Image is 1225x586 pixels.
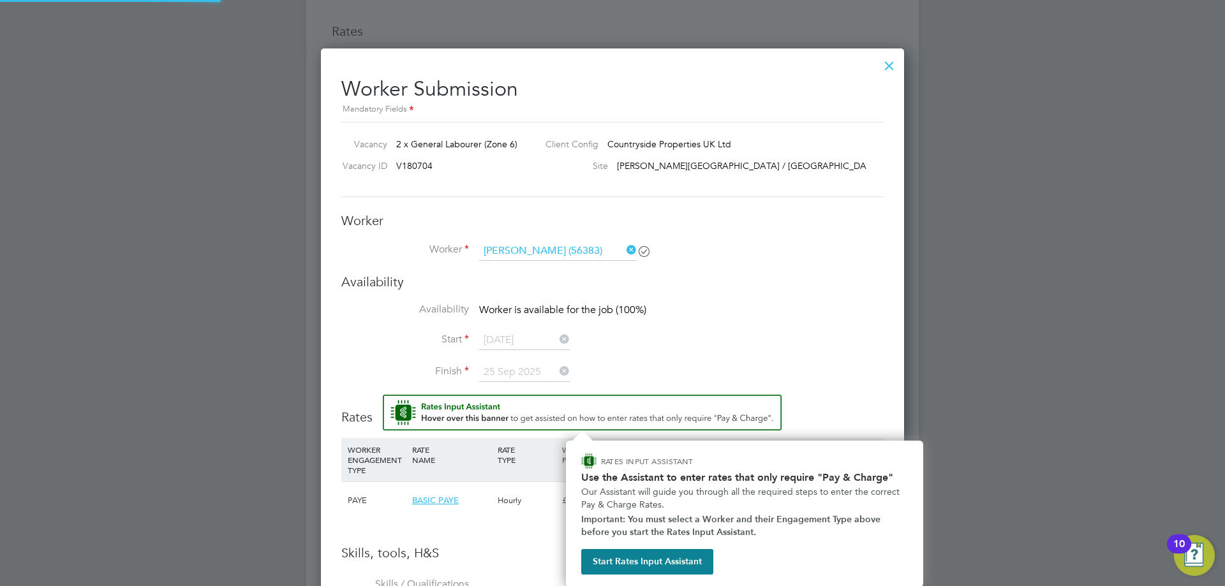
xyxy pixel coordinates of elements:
[336,138,387,150] label: Vacancy
[559,482,623,519] div: £12.60
[341,303,469,316] label: Availability
[617,160,880,172] span: [PERSON_NAME][GEOGRAPHIC_DATA] / [GEOGRAPHIC_DATA]
[345,482,409,519] div: PAYE
[345,438,409,481] div: WORKER ENGAGEMENT TYPE
[559,438,623,471] div: WORKER PAY RATE
[1173,544,1185,560] div: 10
[341,212,884,229] h3: Worker
[623,438,688,471] div: HOLIDAY PAY
[341,243,469,256] label: Worker
[581,514,883,538] strong: Important: You must select a Worker and their Engagement Type above before you start the Rates In...
[479,363,570,382] input: Select one
[535,160,608,172] label: Site
[535,138,598,150] label: Client Config
[341,103,884,117] div: Mandatory Fields
[341,333,469,346] label: Start
[479,331,570,350] input: Select one
[396,138,517,150] span: 2 x General Labourer (Zone 6)
[479,242,637,261] input: Search for...
[396,160,433,172] span: V180704
[752,438,816,471] div: AGENCY MARKUP
[581,471,908,483] h2: Use the Assistant to enter rates that only require "Pay & Charge"
[383,395,782,430] button: Rate Assistant
[341,395,884,425] h3: Rates
[494,482,559,519] div: Hourly
[607,138,731,150] span: Countryside Properties UK Ltd
[412,495,459,506] span: BASIC PAYE
[1174,535,1215,576] button: Open Resource Center, 10 new notifications
[341,274,884,290] h3: Availability
[341,545,884,561] h3: Skills, tools, H&S
[341,365,469,378] label: Finish
[601,456,761,467] p: RATES INPUT ASSISTANT
[581,549,713,575] button: Start Rates Input Assistant
[336,160,387,172] label: Vacancy ID
[581,486,908,511] p: Our Assistant will guide you through all the required steps to enter the correct Pay & Charge Rates.
[581,453,597,469] img: ENGAGE Assistant Icon
[341,66,884,117] h2: Worker Submission
[494,438,559,471] div: RATE TYPE
[479,304,646,316] span: Worker is available for the job (100%)
[688,438,752,471] div: EMPLOYER COST
[816,438,880,481] div: AGENCY CHARGE RATE
[409,438,494,471] div: RATE NAME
